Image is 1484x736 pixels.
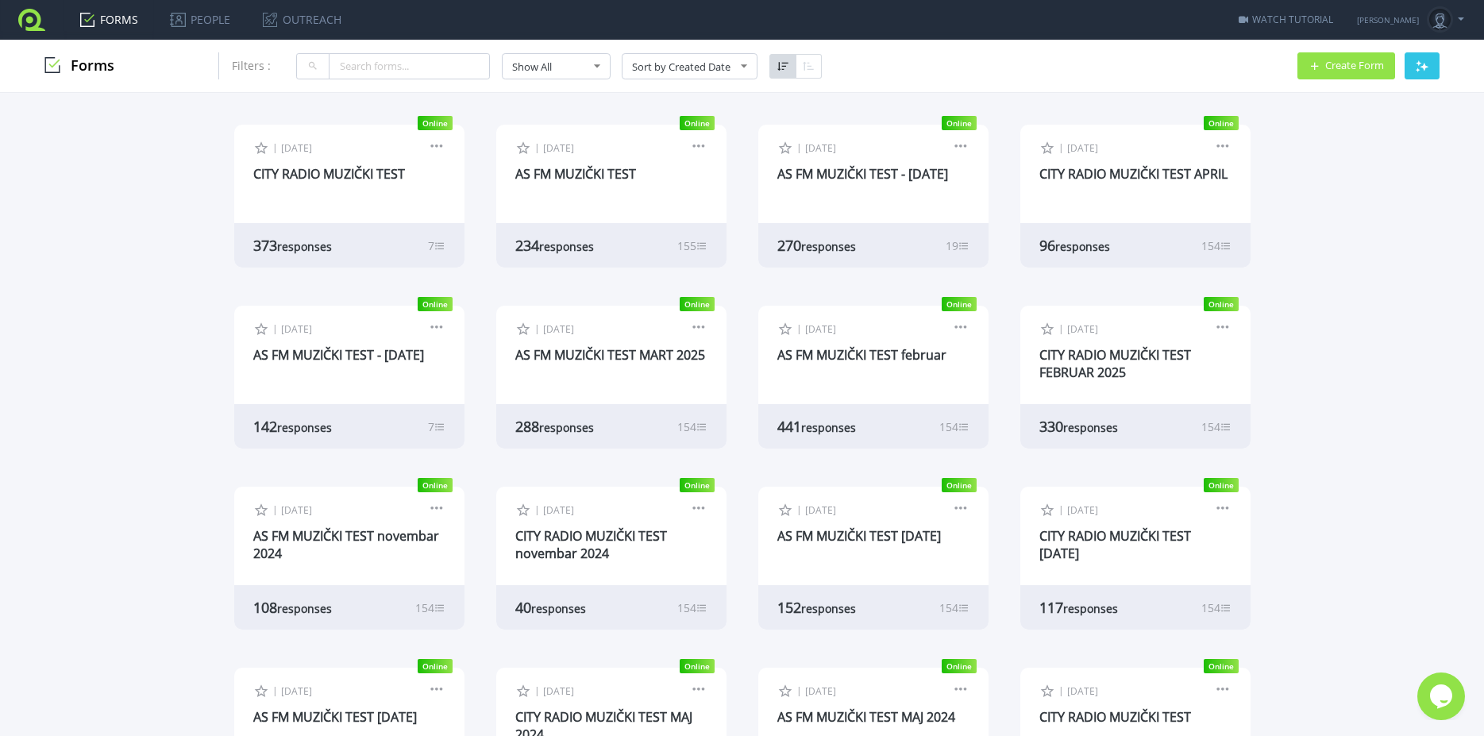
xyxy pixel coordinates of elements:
[801,420,856,435] span: responses
[1067,141,1098,155] span: [DATE]
[531,601,586,616] span: responses
[232,58,271,73] span: Filters :
[418,478,453,492] span: Online
[1417,672,1468,720] iframe: chat widget
[1204,659,1239,673] span: Online
[680,297,715,311] span: Online
[534,322,540,335] span: |
[942,297,977,311] span: Online
[677,238,707,253] div: 155
[942,116,977,130] span: Online
[515,598,633,617] div: 40
[1201,600,1232,615] div: 154
[543,684,574,698] span: [DATE]
[253,346,424,364] a: AS FM MUZIČKI TEST - [DATE]
[543,141,574,155] span: [DATE]
[277,420,332,435] span: responses
[515,417,633,436] div: 288
[1239,13,1333,26] a: WATCH TUTORIAL
[777,598,895,617] div: 152
[1058,141,1064,154] span: |
[796,684,802,697] span: |
[796,503,802,516] span: |
[1058,684,1064,697] span: |
[428,238,445,253] div: 7
[272,684,278,697] span: |
[1204,478,1239,492] span: Online
[253,527,439,562] a: AS FM MUZIČKI TEST novembar 2024
[253,417,371,436] div: 142
[805,503,836,517] span: [DATE]
[1067,503,1098,517] span: [DATE]
[281,322,312,336] span: [DATE]
[515,165,636,183] a: AS FM MUZIČKI TEST
[942,478,977,492] span: Online
[777,236,895,255] div: 270
[44,57,114,75] h3: Forms
[1039,708,1191,726] a: CITY RADIO MUZIČKI TEST
[253,165,405,183] a: CITY RADIO MUZIČKI TEST
[281,684,312,698] span: [DATE]
[1201,238,1232,253] div: 154
[1058,322,1064,335] span: |
[272,141,278,154] span: |
[515,346,705,364] a: AS FM MUZIČKI TEST MART 2025
[677,419,707,434] div: 154
[1058,503,1064,516] span: |
[418,116,453,130] span: Online
[801,239,856,254] span: responses
[796,141,802,154] span: |
[277,239,332,254] span: responses
[680,116,715,130] span: Online
[946,238,969,253] div: 19
[805,684,836,698] span: [DATE]
[418,659,453,673] span: Online
[1063,420,1118,435] span: responses
[515,236,633,255] div: 234
[777,165,948,183] a: AS FM MUZIČKI TEST - [DATE]
[796,322,802,335] span: |
[1039,527,1191,562] a: CITY RADIO MUZIČKI TEST [DATE]
[1063,601,1118,616] span: responses
[281,141,312,155] span: [DATE]
[1067,322,1098,336] span: [DATE]
[253,598,371,617] div: 108
[777,346,946,364] a: AS FM MUZIČKI TEST februar
[805,141,836,155] span: [DATE]
[1039,165,1228,183] a: CITY RADIO MUZIČKI TEST APRIL
[1204,116,1239,130] span: Online
[329,53,490,79] input: Search forms...
[677,600,707,615] div: 154
[1325,60,1384,71] span: Create Form
[1067,684,1098,698] span: [DATE]
[539,239,594,254] span: responses
[801,601,856,616] span: responses
[534,141,540,154] span: |
[680,659,715,673] span: Online
[939,419,969,434] div: 154
[277,601,332,616] span: responses
[1204,297,1239,311] span: Online
[939,600,969,615] div: 154
[253,708,417,726] a: AS FM MUZIČKI TEST [DATE]
[805,322,836,336] span: [DATE]
[680,478,715,492] span: Online
[1039,417,1157,436] div: 330
[428,419,445,434] div: 7
[1039,346,1191,381] a: CITY RADIO MUZIČKI TEST FEBRUAR 2025
[515,527,667,562] a: CITY RADIO MUZIČKI TEST novembar 2024
[777,527,941,545] a: AS FM MUZIČKI TEST [DATE]
[543,503,574,517] span: [DATE]
[1405,52,1440,79] button: AI Generate
[942,659,977,673] span: Online
[543,322,574,336] span: [DATE]
[415,600,445,615] div: 154
[418,297,453,311] span: Online
[1201,419,1232,434] div: 154
[1039,236,1157,255] div: 96
[1297,52,1395,79] button: Create Form
[539,420,594,435] span: responses
[777,708,955,726] a: AS FM MUZIČKI TEST MAJ 2024
[534,503,540,516] span: |
[253,236,371,255] div: 373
